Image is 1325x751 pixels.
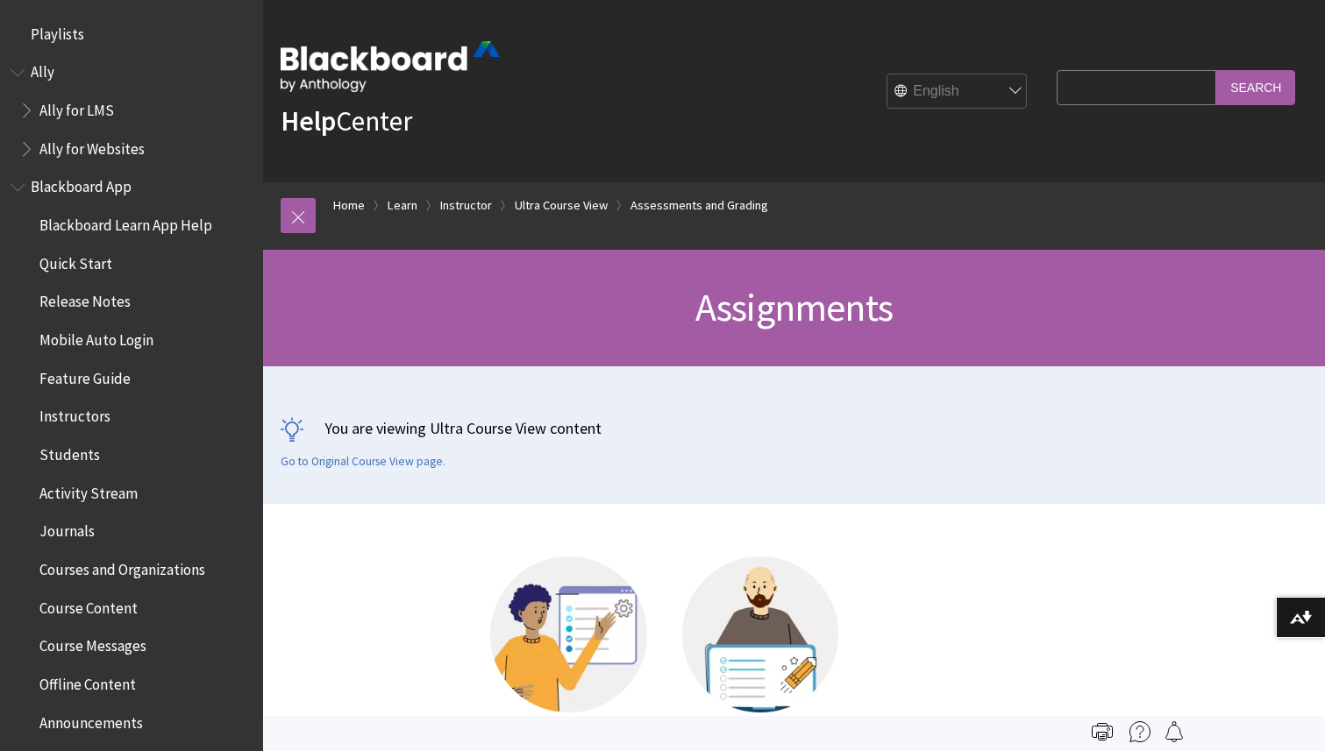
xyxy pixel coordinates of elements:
[39,364,131,387] span: Feature Guide
[1216,70,1295,104] input: Search
[281,454,445,470] a: Go to Original Course View page.
[31,173,132,196] span: Blackboard App
[11,58,253,164] nav: Book outline for Anthology Ally Help
[39,632,146,655] span: Course Messages
[31,58,54,81] span: Ally
[39,249,112,273] span: Quick Start
[333,195,365,216] a: Home
[388,195,417,216] a: Learn
[887,74,1028,110] select: Site Language Selector
[39,440,100,464] span: Students
[39,593,138,617] span: Course Content
[11,19,253,49] nav: Book outline for Playlists
[39,517,95,541] span: Journals
[695,283,893,331] span: Assignments
[1129,721,1150,742] img: More help
[1092,721,1113,742] img: Print
[1164,721,1185,742] img: Follow this page
[39,287,131,311] span: Release Notes
[39,478,138,502] span: Activity Stream
[39,402,110,426] span: Instructors
[281,103,412,138] a: HelpCenter
[39,134,145,158] span: Ally for Websites
[682,556,839,713] img: Illustration of a person grading an assignment
[39,96,114,119] span: Ally for LMS
[39,555,205,578] span: Courses and Organizations
[39,325,153,349] span: Mobile Auto Login
[39,670,136,693] span: Offline Content
[39,210,212,234] span: Blackboard Learn App Help
[490,556,647,713] img: Illustration of a person editing a page
[281,41,500,92] img: Blackboard by Anthology
[281,417,1307,439] p: You are viewing Ultra Course View content
[630,195,768,216] a: Assessments and Grading
[515,195,608,216] a: Ultra Course View
[39,708,143,732] span: Announcements
[440,195,492,216] a: Instructor
[281,103,336,138] strong: Help
[31,19,84,43] span: Playlists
